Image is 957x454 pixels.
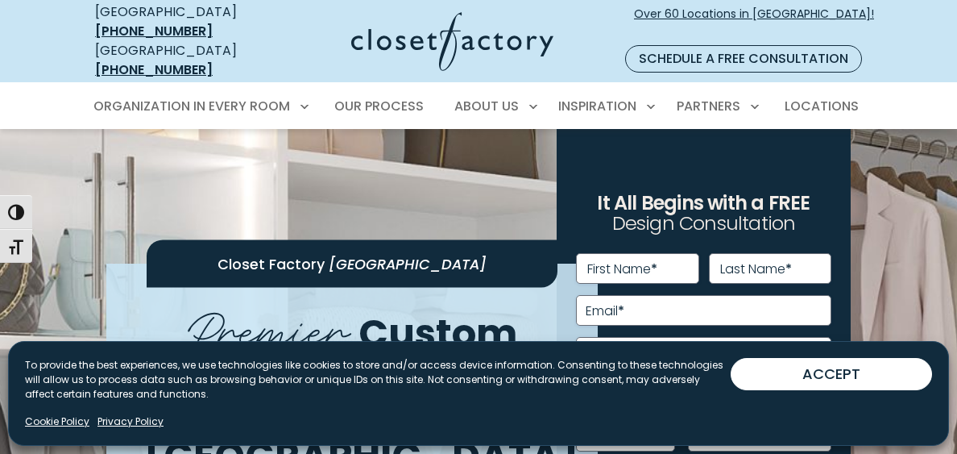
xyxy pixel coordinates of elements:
a: Cookie Policy [25,414,89,429]
img: Closet Factory Logo [351,12,553,71]
p: To provide the best experiences, we use technologies like cookies to store and/or access device i... [25,358,731,402]
span: [GEOGRAPHIC_DATA] [329,254,487,274]
span: Over 60 Locations in [GEOGRAPHIC_DATA]! [634,6,874,40]
button: ACCEPT [731,358,932,390]
span: Inspiration [558,97,636,115]
span: About Us [454,97,519,115]
a: [PHONE_NUMBER] [95,22,213,40]
span: Partners [677,97,740,115]
nav: Primary Menu [82,84,875,129]
div: [GEOGRAPHIC_DATA] [95,41,271,80]
label: First Name [587,263,657,276]
label: Last Name [720,263,792,276]
a: Schedule a Free Consultation [625,45,862,73]
a: [PHONE_NUMBER] [95,60,213,79]
span: Our Process [334,97,424,115]
span: Locations [785,97,859,115]
span: Organization in Every Room [93,97,290,115]
label: Email [586,305,624,318]
span: Premier [188,289,350,363]
div: [GEOGRAPHIC_DATA] [95,2,271,41]
span: It All Begins with a FREE [597,190,810,216]
span: Design Consultation [612,210,796,237]
span: Closet Factory [217,254,325,274]
a: Privacy Policy [97,414,164,429]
